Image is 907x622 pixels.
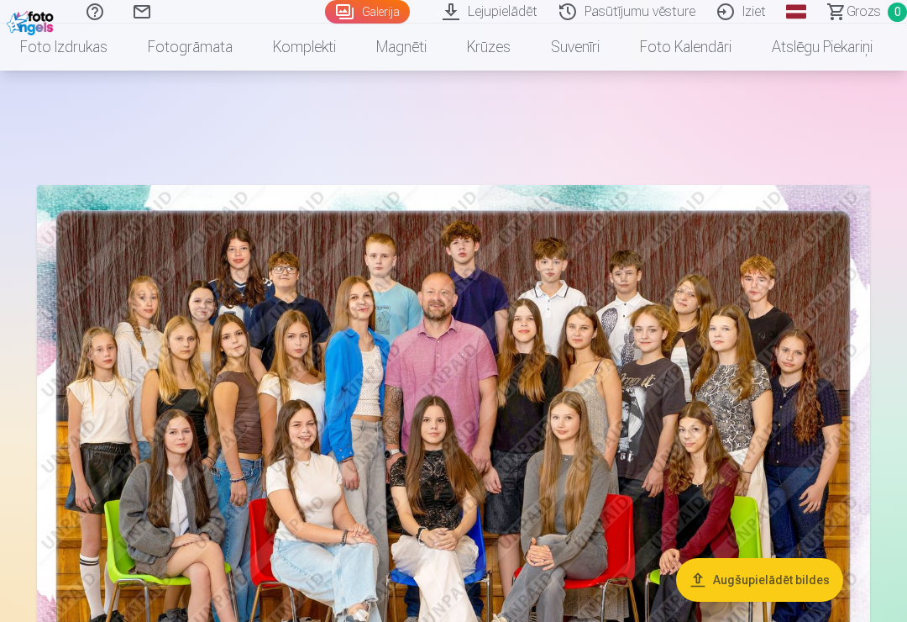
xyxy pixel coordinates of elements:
a: Magnēti [356,24,447,71]
a: Komplekti [253,24,356,71]
span: 0 [888,3,907,22]
a: Suvenīri [531,24,620,71]
a: Atslēgu piekariņi [752,24,893,71]
img: /fa1 [7,7,58,35]
a: Krūzes [447,24,531,71]
button: Augšupielādēt bildes [676,558,843,602]
a: Foto kalendāri [620,24,752,71]
a: Fotogrāmata [128,24,253,71]
span: Grozs [847,2,881,22]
